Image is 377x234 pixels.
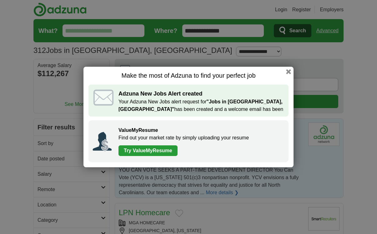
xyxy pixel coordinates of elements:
h1: Make the most of Adzuna to find your perfect job [88,72,289,80]
a: Try ValueMyResume [118,145,178,156]
h2: Adzuna New Jobs Alert created [118,90,284,98]
img: icon_email.svg [93,90,113,106]
h2: ValueMyResume [118,127,282,134]
p: Find out your market rate by simply uploading your resume [118,134,282,142]
p: Your Adzuna New Jobs alert request for has been created and a welcome email has been sent to . Yo... [118,98,284,128]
